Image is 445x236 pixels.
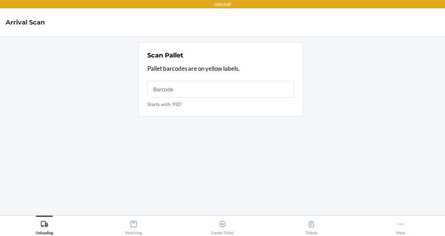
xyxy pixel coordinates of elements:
button: More [356,216,445,235]
div: Unloading [36,217,53,235]
h2: Scan Pallet [147,51,183,60]
div: More [396,217,405,235]
p: ORD13P [214,1,231,8]
div: Create Ticket [211,217,234,235]
button: Tickets [267,216,356,235]
div: Receiving [125,217,142,235]
input: Starts with 'PID' [147,81,294,98]
p: Pallet barcodes are on yellow labels. [147,64,294,73]
h4: Arrival Scan [6,18,45,27]
button: Create Ticket [178,216,267,235]
p: Starts with 'PID' [147,100,294,108]
div: Tickets [305,217,318,235]
button: Receiving [89,216,178,235]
